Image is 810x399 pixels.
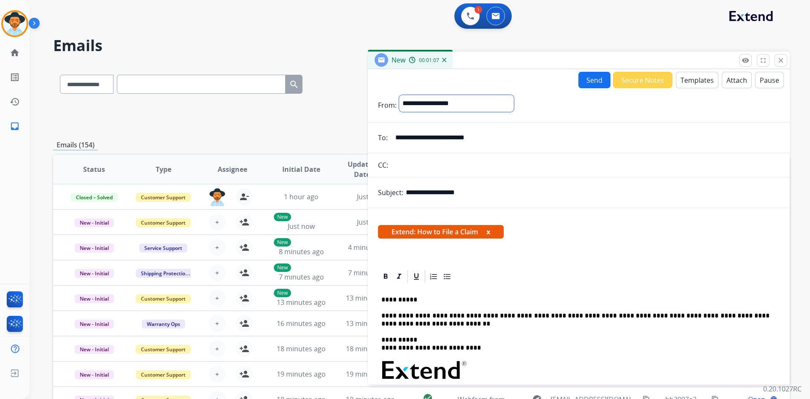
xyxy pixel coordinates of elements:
[3,12,27,35] img: avatar
[209,264,226,281] button: +
[378,133,388,143] p: To:
[215,268,219,278] span: +
[215,369,219,379] span: +
[763,384,802,394] p: 0.20.1027RC
[75,218,114,227] span: New - Initial
[578,72,610,88] button: Send
[378,160,388,170] p: CC:
[274,238,291,247] p: New
[75,244,114,252] span: New - Initial
[393,270,405,283] div: Italic
[209,239,226,256] button: +
[475,6,482,14] div: 1
[284,192,319,201] span: 1 hour ago
[346,293,395,303] span: 13 minutes ago
[289,79,299,90] mat-icon: search
[75,345,114,354] span: New - Initial
[10,97,20,107] mat-icon: history
[346,369,395,379] span: 19 minutes ago
[209,214,226,231] button: +
[348,268,393,277] span: 7 minutes ago
[215,217,219,227] span: +
[136,193,191,202] span: Customer Support
[777,57,785,64] mat-icon: close
[215,318,219,328] span: +
[136,218,191,227] span: Customer Support
[53,37,790,54] h2: Emails
[348,243,393,252] span: 4 minutes ago
[282,164,320,174] span: Initial Date
[742,57,749,64] mat-icon: remove_red_eye
[277,319,326,328] span: 16 minutes ago
[379,270,392,283] div: Bold
[239,217,249,227] mat-icon: person_add
[209,315,226,332] button: +
[277,298,326,307] span: 13 minutes ago
[343,159,381,179] span: Updated Date
[277,369,326,379] span: 19 minutes ago
[288,222,315,231] span: Just now
[136,294,191,303] span: Customer Support
[357,217,384,227] span: Just now
[239,242,249,252] mat-icon: person_add
[75,269,114,278] span: New - Initial
[75,320,114,328] span: New - Initial
[156,164,171,174] span: Type
[239,268,249,278] mat-icon: person_add
[410,270,423,283] div: Underline
[486,227,490,237] button: x
[378,100,397,110] p: From:
[613,72,672,88] button: Secure Notes
[209,340,226,357] button: +
[209,366,226,383] button: +
[346,344,395,353] span: 18 minutes ago
[53,140,98,150] p: Emails (154)
[441,270,454,283] div: Bullet List
[136,370,191,379] span: Customer Support
[215,242,219,252] span: +
[139,244,187,252] span: Service Support
[279,247,324,256] span: 8 minutes ago
[83,164,105,174] span: Status
[10,72,20,82] mat-icon: list_alt
[142,320,185,328] span: Warranty Ops
[75,294,114,303] span: New - Initial
[218,164,247,174] span: Assignee
[209,290,226,307] button: +
[239,344,249,354] mat-icon: person_add
[239,293,249,303] mat-icon: person_add
[274,263,291,272] p: New
[676,72,718,88] button: Templates
[136,345,191,354] span: Customer Support
[239,192,249,202] mat-icon: person_remove
[71,193,118,202] span: Closed – Solved
[755,72,784,88] button: Pause
[357,192,384,201] span: Just now
[419,57,439,64] span: 00:01:07
[239,369,249,379] mat-icon: person_add
[391,55,405,65] span: New
[279,272,324,282] span: 7 minutes ago
[10,48,20,58] mat-icon: home
[427,270,440,283] div: Ordered List
[136,269,194,278] span: Shipping Protection
[378,225,504,239] span: Extend: How to File a Claim
[215,293,219,303] span: +
[722,72,752,88] button: Attach
[215,344,219,354] span: +
[346,319,395,328] span: 13 minutes ago
[277,344,326,353] span: 18 minutes ago
[378,187,403,198] p: Subject:
[75,370,114,379] span: New - Initial
[274,213,291,221] p: New
[759,57,767,64] mat-icon: fullscreen
[274,289,291,297] p: New
[209,188,226,206] img: agent-avatar
[239,318,249,328] mat-icon: person_add
[10,121,20,131] mat-icon: inbox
